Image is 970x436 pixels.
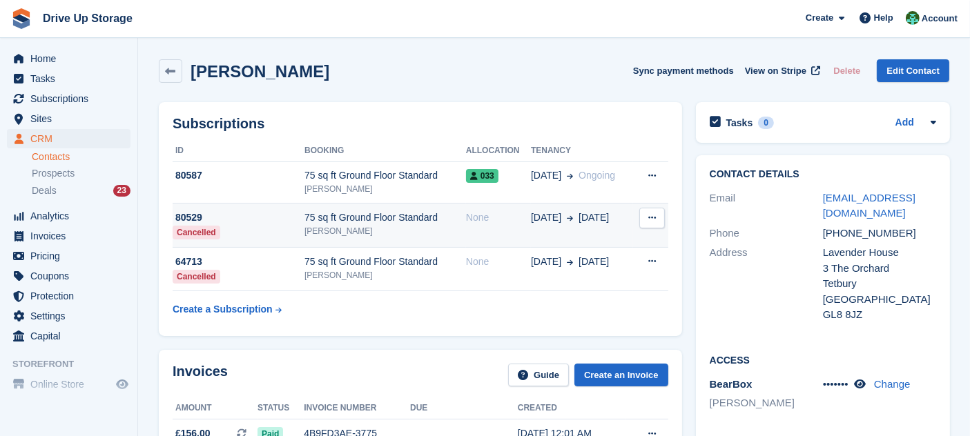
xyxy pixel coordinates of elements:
h2: Access [710,353,936,366]
span: Online Store [30,375,113,394]
a: Contacts [32,150,130,163]
div: 75 sq ft Ground Floor Standard [304,168,466,183]
span: Prospects [32,167,75,180]
a: menu [7,89,130,108]
th: Invoice number [304,397,410,419]
span: BearBox [710,378,753,390]
th: Tenancy [531,140,633,162]
div: Cancelled [173,270,220,284]
a: menu [7,129,130,148]
span: 033 [466,169,498,183]
span: [DATE] [531,168,561,183]
h2: Tasks [726,117,753,129]
span: Ongoing [579,170,615,181]
a: Deals 23 [32,184,130,198]
div: Lavender House [823,245,936,261]
span: Create [806,11,833,25]
div: GL8 8JZ [823,307,936,323]
div: [PHONE_NUMBER] [823,226,936,241]
a: menu [7,286,130,306]
span: Storefront [12,357,137,371]
a: Edit Contact [877,59,949,82]
div: 64713 [173,255,304,269]
div: None [466,210,531,225]
span: Account [922,12,958,26]
a: menu [7,246,130,266]
a: Guide [508,364,569,386]
a: menu [7,206,130,226]
img: stora-icon-8386f47178a22dfd0bd8f6a31ec36ba5ce8667c1dd55bd0f319d3a0aa187defe.svg [11,8,32,29]
h2: Contact Details [710,169,936,180]
span: [DATE] [531,255,561,269]
span: Deals [32,184,57,197]
span: [DATE] [531,210,561,225]
a: Add [895,115,914,131]
div: Tetbury [823,276,936,292]
h2: [PERSON_NAME] [191,62,329,81]
div: [GEOGRAPHIC_DATA] [823,292,936,308]
div: 80587 [173,168,304,183]
span: Analytics [30,206,113,226]
a: menu [7,226,130,246]
div: Address [710,245,823,323]
a: Prospects [32,166,130,181]
span: Capital [30,326,113,346]
div: None [466,255,531,269]
a: menu [7,266,130,286]
img: Camille [906,11,920,25]
th: Allocation [466,140,531,162]
span: Pricing [30,246,113,266]
div: 75 sq ft Ground Floor Standard [304,210,466,225]
span: Coupons [30,266,113,286]
th: Amount [173,397,258,419]
span: ••••••• [823,378,848,390]
span: Tasks [30,69,113,88]
span: Settings [30,306,113,326]
div: [PERSON_NAME] [304,269,466,281]
button: Delete [828,59,866,82]
a: menu [7,109,130,128]
th: Created [518,397,626,419]
a: menu [7,49,130,68]
span: View on Stripe [745,64,806,78]
button: Sync payment methods [633,59,734,82]
div: 0 [758,117,774,129]
a: View on Stripe [739,59,823,82]
h2: Subscriptions [173,116,668,132]
a: Create a Subscription [173,297,282,322]
span: Invoices [30,226,113,246]
th: Due [410,397,518,419]
div: Phone [710,226,823,241]
span: CRM [30,129,113,148]
span: [DATE] [579,255,609,269]
span: Sites [30,109,113,128]
a: menu [7,326,130,346]
div: [PERSON_NAME] [304,183,466,195]
span: Help [874,11,893,25]
a: Change [874,378,911,390]
th: Status [258,397,304,419]
a: [EMAIL_ADDRESS][DOMAIN_NAME] [823,192,915,219]
a: menu [7,306,130,326]
div: Cancelled [173,226,220,239]
div: 3 The Orchard [823,261,936,277]
a: menu [7,375,130,394]
li: [PERSON_NAME] [710,395,823,411]
th: Booking [304,140,466,162]
a: Preview store [114,376,130,393]
div: 80529 [173,210,304,225]
span: Subscriptions [30,89,113,108]
div: Create a Subscription [173,302,273,317]
a: menu [7,69,130,88]
div: [PERSON_NAME] [304,225,466,237]
a: Drive Up Storage [37,7,138,30]
th: ID [173,140,304,162]
div: 75 sq ft Ground Floor Standard [304,255,466,269]
div: 23 [113,185,130,197]
h2: Invoices [173,364,228,386]
a: Create an Invoice [574,364,668,386]
span: Protection [30,286,113,306]
div: Email [710,190,823,221]
span: [DATE] [579,210,609,225]
span: Home [30,49,113,68]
